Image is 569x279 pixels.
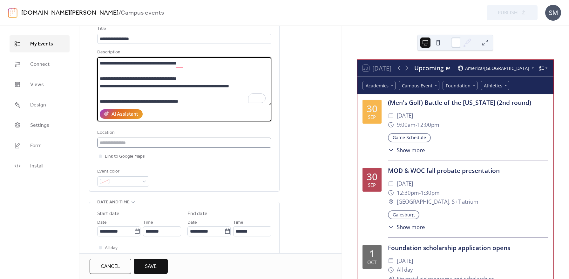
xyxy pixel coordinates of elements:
[388,120,394,130] div: ​
[388,197,394,207] div: ​
[465,66,529,71] span: America/[GEOGRAPHIC_DATA]
[10,157,70,174] a: Install
[388,146,394,154] div: ​
[397,146,425,154] span: Show more
[388,111,394,120] div: ​
[397,256,413,266] span: [DATE]
[112,111,138,118] div: AI Assistant
[417,120,439,130] span: 12:00pm
[97,219,107,227] span: Date
[97,129,270,137] div: Location
[368,183,376,187] div: Sep
[97,49,270,56] div: Description
[397,111,413,120] span: [DATE]
[233,219,243,227] span: Time
[388,98,548,107] div: (Men's Golf) Battle of the [US_STATE] (2nd round)
[30,81,44,89] span: Views
[105,252,135,260] span: Show date only
[397,120,416,130] span: 9:00am
[10,35,70,52] a: My Events
[97,25,270,33] div: Title
[416,120,417,130] span: -
[367,172,377,181] div: 30
[97,199,130,206] span: Date and time
[97,57,271,105] textarea: To enrich screen reader interactions, please activate Accessibility in Grammarly extension settings
[397,223,425,231] span: Show more
[545,5,561,21] div: SM
[421,188,440,198] span: 1:30pm
[97,168,148,175] div: Event color
[121,7,164,19] b: Campus events
[388,188,394,198] div: ​
[90,259,131,274] button: Cancel
[134,259,168,274] button: Save
[30,61,50,68] span: Connect
[30,101,46,109] span: Design
[21,7,119,19] a: [DOMAIN_NAME][PERSON_NAME]
[367,104,377,113] div: 30
[367,260,376,265] div: Oct
[143,219,153,227] span: Time
[388,179,394,188] div: ​
[30,142,42,150] span: Form
[105,153,145,160] span: Link to Google Maps
[388,243,510,252] a: Foundation scholarship application opens
[145,263,157,270] span: Save
[388,146,425,154] button: ​Show more
[119,7,121,19] b: /
[10,117,70,134] a: Settings
[388,223,425,231] button: ​Show more
[368,115,376,119] div: Sep
[97,210,119,218] div: Start date
[388,223,394,231] div: ​
[30,40,53,48] span: My Events
[8,8,17,18] img: logo
[187,210,207,218] div: End date
[10,137,70,154] a: Form
[388,265,394,275] div: ​
[105,244,118,252] span: All day
[101,263,120,270] span: Cancel
[388,166,548,175] div: MOD & WOC fall probate presentation
[187,219,197,227] span: Date
[397,179,413,188] span: [DATE]
[419,188,421,198] span: -
[10,96,70,113] a: Design
[369,249,375,258] div: 1
[388,256,394,266] div: ​
[10,56,70,73] a: Connect
[397,197,478,207] span: [GEOGRAPHIC_DATA], S+T atrium
[414,64,450,73] div: Upcoming events
[30,122,49,129] span: Settings
[397,188,419,198] span: 12:30pm
[397,265,413,275] span: All day
[100,109,143,119] button: AI Assistant
[30,162,43,170] span: Install
[10,76,70,93] a: Views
